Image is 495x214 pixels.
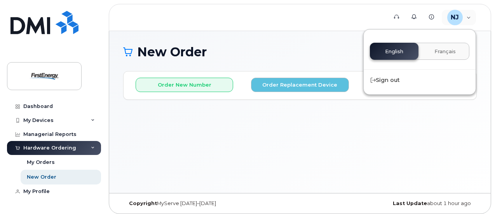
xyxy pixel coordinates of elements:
[136,78,233,92] button: Order New Number
[251,78,349,92] button: Order Replacement Device
[393,200,427,206] strong: Last Update
[461,180,489,208] iframe: Messenger Launcher
[434,49,456,55] span: Français
[359,200,477,207] div: about 1 hour ago
[123,200,241,207] div: MyServe [DATE]–[DATE]
[123,45,477,59] h1: New Order
[364,73,476,87] div: Sign out
[129,200,157,206] strong: Copyright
